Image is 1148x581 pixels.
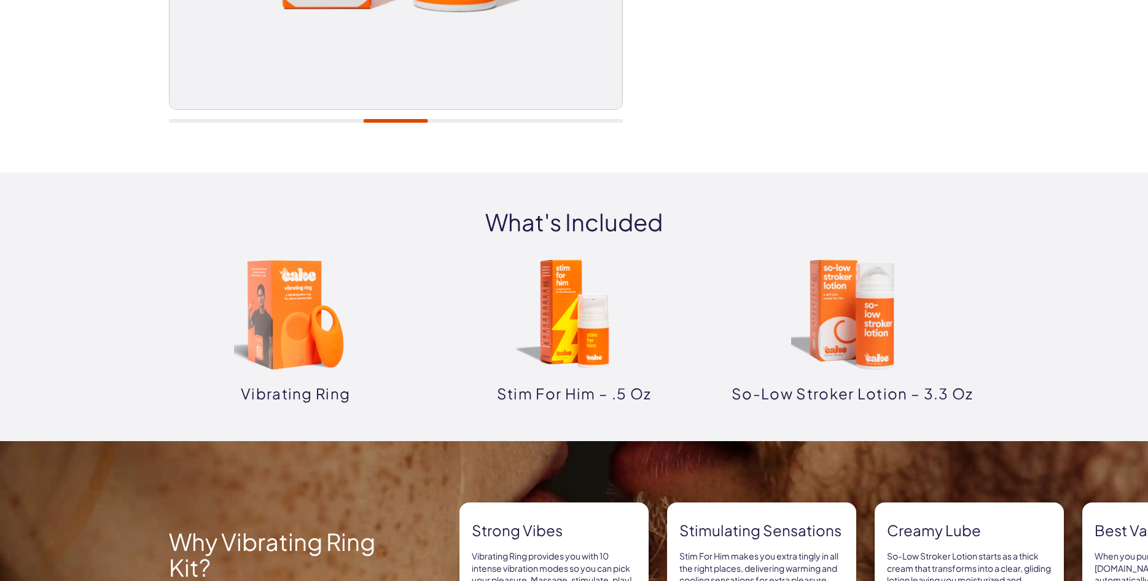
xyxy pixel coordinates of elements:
strong: Strong vibes [472,520,636,541]
img: So-Low Stroker Lotion – 3.3 oz [791,253,914,376]
p: vibrating ring [169,383,423,404]
strong: Stimulating sensations [679,520,844,541]
h2: Why Vibrating Ring Kit? [169,529,390,580]
h2: What's Included [169,209,980,235]
a: vibrating ring vibrating ring [157,253,435,404]
p: So-Low Stroker Lotion – 3.3 oz [725,383,979,404]
img: Stim For Him – .5 oz [512,253,635,376]
a: Stim For Him – .5 oz Stim For Him – .5 oz [435,253,713,404]
img: vibrating ring [234,253,357,376]
p: Stim For Him – .5 oz [447,383,701,404]
a: So-Low Stroker Lotion – 3.3 oz So-Low Stroker Lotion – 3.3 oz [713,253,991,404]
strong: Creamy lube [887,520,1052,541]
